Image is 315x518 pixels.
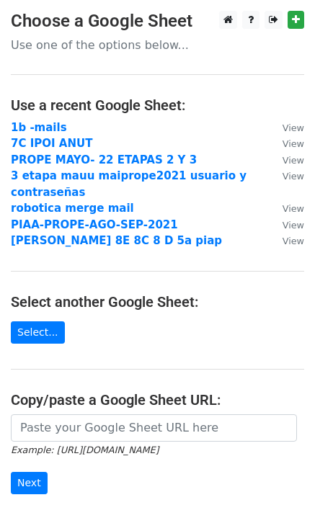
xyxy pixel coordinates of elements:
a: View [268,121,304,134]
a: View [268,169,304,182]
small: Example: [URL][DOMAIN_NAME] [11,445,159,455]
small: View [283,155,304,166]
a: View [268,218,304,231]
small: View [283,171,304,182]
a: Select... [11,321,65,344]
a: 7C IPOI ANUT [11,137,92,150]
small: View [283,122,304,133]
h3: Choose a Google Sheet [11,11,304,32]
a: View [268,137,304,150]
small: View [283,203,304,214]
a: [PERSON_NAME] 8E 8C 8 D 5a piap [11,234,222,247]
small: View [283,220,304,231]
a: View [268,153,304,166]
h4: Select another Google Sheet: [11,293,304,311]
input: Paste your Google Sheet URL here [11,414,297,442]
h4: Use a recent Google Sheet: [11,97,304,114]
a: PIAA-PROPE-AGO-SEP-2021 [11,218,178,231]
small: View [283,236,304,246]
input: Next [11,472,48,494]
a: 3 etapa mauu maiprope2021 usuario y contraseñas [11,169,247,199]
h4: Copy/paste a Google Sheet URL: [11,391,304,408]
small: View [283,138,304,149]
a: 1b -mails [11,121,67,134]
a: robotica merge mail [11,202,134,215]
a: PROPE MAYO- 22 ETAPAS 2 Y 3 [11,153,197,166]
p: Use one of the options below... [11,37,304,53]
a: View [268,202,304,215]
a: View [268,234,304,247]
